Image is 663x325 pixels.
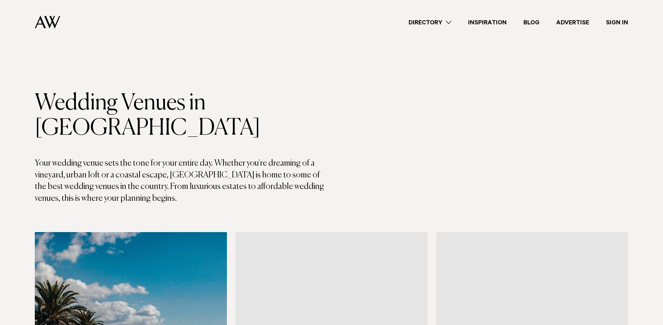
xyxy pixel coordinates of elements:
[515,18,548,27] a: Blog
[598,18,637,27] a: Sign In
[35,16,60,29] img: Auckland Weddings Logo
[460,18,515,27] a: Inspiration
[548,18,598,27] a: Advertise
[35,158,332,204] p: Your wedding venue sets the tone for your entire day. Whether you're dreaming of a vineyard, urba...
[35,91,332,141] h1: Wedding Venues in [GEOGRAPHIC_DATA]
[400,18,460,27] a: Directory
